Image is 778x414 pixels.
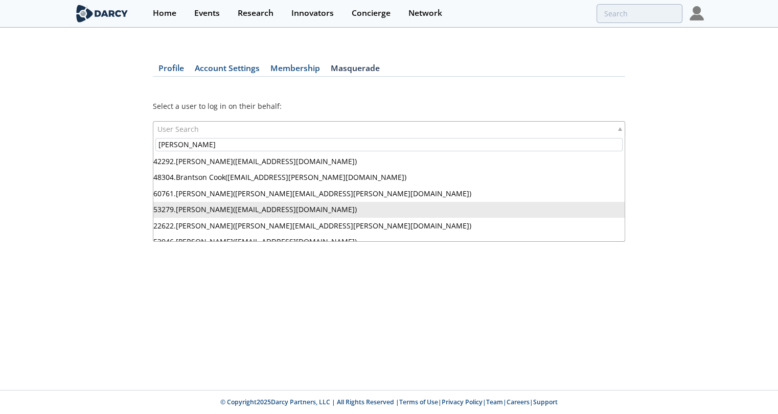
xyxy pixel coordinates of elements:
[153,234,625,250] li: 53946 . [PERSON_NAME] ( [EMAIL_ADDRESS][DOMAIN_NAME] )
[238,9,273,17] div: Research
[265,64,325,77] a: Membership
[153,218,625,234] li: 22622 . [PERSON_NAME] ( [PERSON_NAME][EMAIL_ADDRESS][PERSON_NAME][DOMAIN_NAME] )
[486,398,503,406] a: Team
[291,9,334,17] div: Innovators
[153,186,625,202] li: 60761 . [PERSON_NAME] ( [PERSON_NAME][EMAIL_ADDRESS][PERSON_NAME][DOMAIN_NAME] )
[189,64,265,77] a: Account Settings
[153,121,625,136] div: User Search
[157,122,199,136] span: User Search
[153,153,625,170] li: 42292 . [PERSON_NAME] ( [EMAIL_ADDRESS][DOMAIN_NAME] )
[442,398,483,406] a: Privacy Policy
[597,4,682,23] input: Advanced Search
[533,398,558,406] a: Support
[194,9,220,17] div: Events
[690,6,704,20] img: Profile
[507,398,530,406] a: Careers
[325,64,385,77] a: Masquerade
[153,64,189,77] a: Profile
[153,9,176,17] div: Home
[153,102,625,111] div: Select a user to log in on their behalf:
[35,398,743,407] p: © Copyright 2025 Darcy Partners, LLC | All Rights Reserved | | | | |
[74,5,130,22] img: logo-wide.svg
[153,202,625,218] li: 53279 . [PERSON_NAME] ( [EMAIL_ADDRESS][DOMAIN_NAME] )
[399,398,438,406] a: Terms of Use
[408,9,442,17] div: Network
[153,170,625,186] li: 48304 . Brantson Cook ( [EMAIL_ADDRESS][PERSON_NAME][DOMAIN_NAME] )
[352,9,391,17] div: Concierge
